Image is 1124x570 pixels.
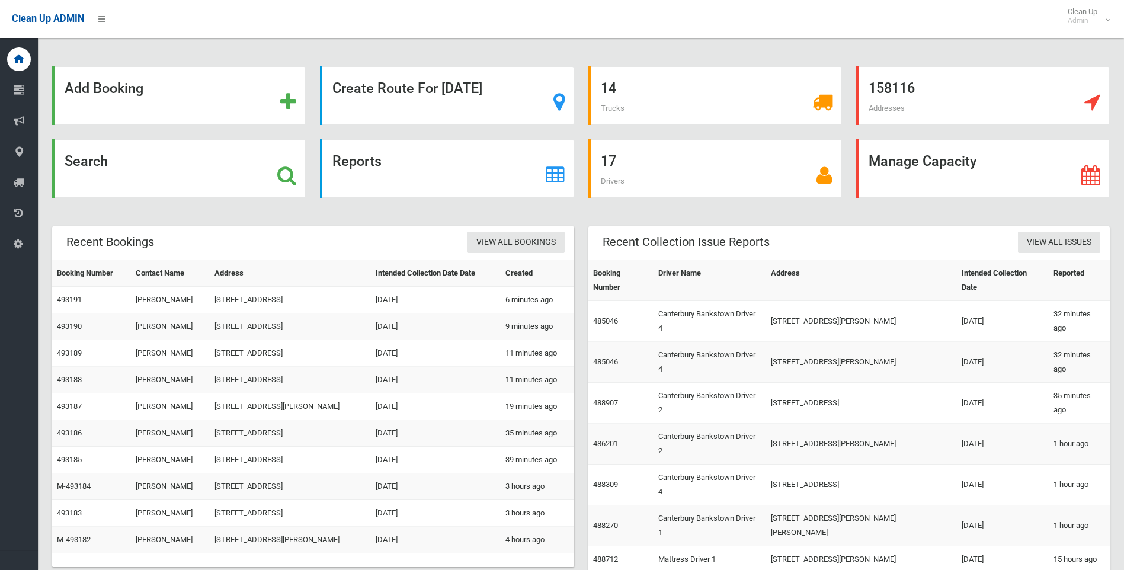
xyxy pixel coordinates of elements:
[601,153,616,169] strong: 17
[210,393,370,420] td: [STREET_ADDRESS][PERSON_NAME]
[957,465,1049,505] td: [DATE]
[654,424,766,465] td: Canterbury Bankstown Driver 2
[131,420,210,447] td: [PERSON_NAME]
[1062,7,1109,25] span: Clean Up
[210,420,370,447] td: [STREET_ADDRESS]
[210,527,370,553] td: [STREET_ADDRESS][PERSON_NAME]
[57,455,82,464] a: 493185
[131,393,210,420] td: [PERSON_NAME]
[869,80,915,97] strong: 158116
[588,66,842,125] a: 14 Trucks
[593,521,618,530] a: 488270
[371,420,501,447] td: [DATE]
[57,428,82,437] a: 493186
[371,367,501,393] td: [DATE]
[57,348,82,357] a: 493189
[957,301,1049,342] td: [DATE]
[869,153,976,169] strong: Manage Capacity
[501,447,574,473] td: 39 minutes ago
[1049,465,1110,505] td: 1 hour ago
[57,508,82,517] a: 493183
[210,500,370,527] td: [STREET_ADDRESS]
[12,13,84,24] span: Clean Up ADMIN
[654,465,766,505] td: Canterbury Bankstown Driver 4
[371,527,501,553] td: [DATE]
[501,313,574,340] td: 9 minutes ago
[371,500,501,527] td: [DATE]
[654,301,766,342] td: Canterbury Bankstown Driver 4
[131,367,210,393] td: [PERSON_NAME]
[320,139,574,198] a: Reports
[371,287,501,313] td: [DATE]
[766,383,957,424] td: [STREET_ADDRESS]
[593,316,618,325] a: 485046
[593,555,618,563] a: 488712
[1049,260,1110,301] th: Reported
[856,66,1110,125] a: 158116 Addresses
[332,153,382,169] strong: Reports
[593,439,618,448] a: 486201
[57,375,82,384] a: 493188
[131,287,210,313] td: [PERSON_NAME]
[654,383,766,424] td: Canterbury Bankstown Driver 2
[501,500,574,527] td: 3 hours ago
[588,139,842,198] a: 17 Drivers
[957,424,1049,465] td: [DATE]
[131,340,210,367] td: [PERSON_NAME]
[654,342,766,383] td: Canterbury Bankstown Driver 4
[210,313,370,340] td: [STREET_ADDRESS]
[57,295,82,304] a: 493191
[957,342,1049,383] td: [DATE]
[131,473,210,500] td: [PERSON_NAME]
[501,287,574,313] td: 6 minutes ago
[588,230,784,254] header: Recent Collection Issue Reports
[210,473,370,500] td: [STREET_ADDRESS]
[957,383,1049,424] td: [DATE]
[766,342,957,383] td: [STREET_ADDRESS][PERSON_NAME]
[65,153,108,169] strong: Search
[766,424,957,465] td: [STREET_ADDRESS][PERSON_NAME]
[501,473,574,500] td: 3 hours ago
[766,301,957,342] td: [STREET_ADDRESS][PERSON_NAME]
[601,104,625,113] span: Trucks
[371,447,501,473] td: [DATE]
[593,480,618,489] a: 488309
[654,505,766,546] td: Canterbury Bankstown Driver 1
[501,393,574,420] td: 19 minutes ago
[371,340,501,367] td: [DATE]
[467,232,565,254] a: View All Bookings
[52,230,168,254] header: Recent Bookings
[210,367,370,393] td: [STREET_ADDRESS]
[371,473,501,500] td: [DATE]
[601,80,616,97] strong: 14
[501,367,574,393] td: 11 minutes ago
[654,260,766,301] th: Driver Name
[131,447,210,473] td: [PERSON_NAME]
[856,139,1110,198] a: Manage Capacity
[57,535,91,544] a: M-493182
[1049,424,1110,465] td: 1 hour ago
[766,505,957,546] td: [STREET_ADDRESS][PERSON_NAME][PERSON_NAME]
[501,527,574,553] td: 4 hours ago
[593,398,618,407] a: 488907
[210,287,370,313] td: [STREET_ADDRESS]
[57,322,82,331] a: 493190
[766,465,957,505] td: [STREET_ADDRESS]
[210,447,370,473] td: [STREET_ADDRESS]
[52,260,131,287] th: Booking Number
[65,80,143,97] strong: Add Booking
[601,177,625,185] span: Drivers
[593,357,618,366] a: 485046
[957,505,1049,546] td: [DATE]
[1049,505,1110,546] td: 1 hour ago
[210,340,370,367] td: [STREET_ADDRESS]
[371,260,501,287] th: Intended Collection Date Date
[332,80,482,97] strong: Create Route For [DATE]
[1068,16,1097,25] small: Admin
[501,260,574,287] th: Created
[588,260,654,301] th: Booking Number
[371,313,501,340] td: [DATE]
[766,260,957,301] th: Address
[210,260,370,287] th: Address
[1049,383,1110,424] td: 35 minutes ago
